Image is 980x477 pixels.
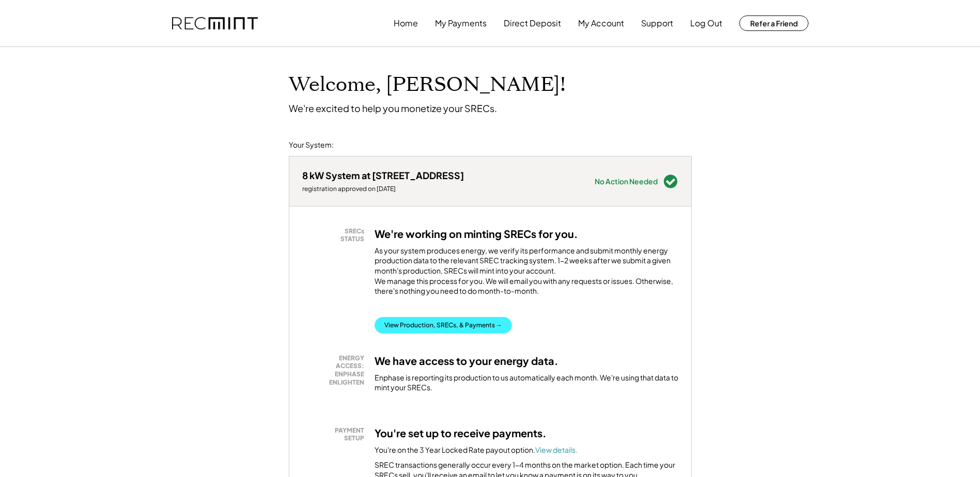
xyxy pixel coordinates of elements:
div: Enphase is reporting its production to us automatically each month. We're using that data to mint... [375,373,678,393]
div: No Action Needed [595,178,658,185]
a: View details. [535,445,578,454]
button: View Production, SRECs, & Payments → [375,317,512,333]
div: ENERGY ACCESS: ENPHASE ENLIGHTEN [307,354,364,386]
h3: We have access to your energy data. [375,354,558,368]
button: Support [641,13,673,34]
h1: Welcome, [PERSON_NAME]! [289,73,566,97]
div: As your system produces energy, we verify its performance and submit monthly energy production da... [375,246,678,301]
img: recmint-logotype%403x.png [172,17,258,30]
h3: We're working on minting SRECs for you. [375,227,578,241]
div: 8 kW System at [STREET_ADDRESS] [302,169,464,181]
div: We're excited to help you monetize your SRECs. [289,102,497,114]
div: SRECs STATUS [307,227,364,243]
button: Home [394,13,418,34]
div: Your System: [289,140,334,150]
h3: You're set up to receive payments. [375,426,547,440]
div: registration approved on [DATE] [302,185,464,193]
button: Log Out [690,13,722,34]
div: You're on the 3 Year Locked Rate payout option. [375,445,578,455]
button: My Account [578,13,624,34]
div: PAYMENT SETUP [307,426,364,442]
button: My Payments [435,13,487,34]
button: Direct Deposit [504,13,561,34]
button: Refer a Friend [739,15,808,31]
